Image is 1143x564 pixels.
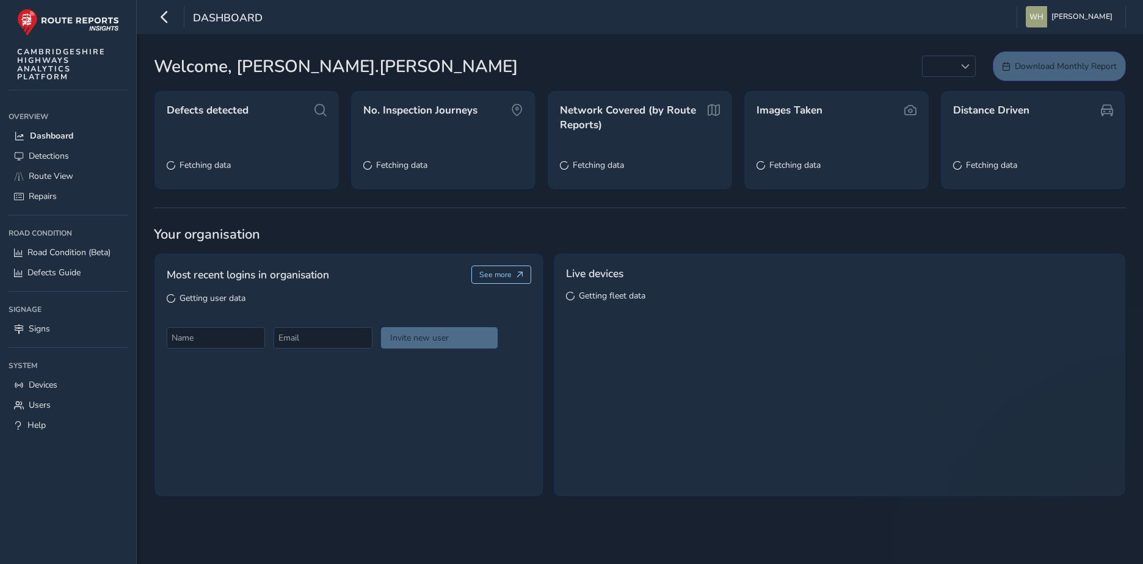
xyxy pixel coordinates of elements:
[274,327,372,349] input: Email
[167,327,265,349] input: Name
[29,399,51,411] span: Users
[29,150,69,162] span: Detections
[29,379,57,391] span: Devices
[9,262,128,283] a: Defects Guide
[154,225,1126,244] span: Your organisation
[9,319,128,339] a: Signs
[1051,6,1112,27] span: [PERSON_NAME]
[363,103,477,118] span: No. Inspection Journeys
[9,186,128,206] a: Repairs
[9,107,128,126] div: Overview
[9,126,128,146] a: Dashboard
[9,224,128,242] div: Road Condition
[479,270,512,280] span: See more
[9,166,128,186] a: Route View
[9,300,128,319] div: Signage
[17,9,119,36] img: rr logo
[376,159,427,171] span: Fetching data
[471,266,532,284] button: See more
[566,266,623,281] span: Live devices
[27,247,111,258] span: Road Condition (Beta)
[17,48,106,81] span: CAMBRIDGESHIRE HIGHWAYS ANALYTICS PLATFORM
[560,103,704,132] span: Network Covered (by Route Reports)
[757,103,822,118] span: Images Taken
[27,267,81,278] span: Defects Guide
[1101,522,1131,552] iframe: Intercom live chat
[9,415,128,435] a: Help
[27,419,46,431] span: Help
[180,159,231,171] span: Fetching data
[9,375,128,395] a: Devices
[9,395,128,415] a: Users
[29,190,57,202] span: Repairs
[167,103,249,118] span: Defects detected
[9,356,128,375] div: System
[9,146,128,166] a: Detections
[1026,6,1047,27] img: diamond-layout
[953,103,1029,118] span: Distance Driven
[180,292,245,304] span: Getting user data
[29,323,50,334] span: Signs
[769,159,821,171] span: Fetching data
[154,54,518,79] span: Welcome, [PERSON_NAME].[PERSON_NAME]
[30,130,73,142] span: Dashboard
[573,159,624,171] span: Fetching data
[29,170,73,182] span: Route View
[167,267,329,283] span: Most recent logins in organisation
[579,290,645,302] span: Getting fleet data
[1026,6,1117,27] button: [PERSON_NAME]
[966,159,1017,171] span: Fetching data
[9,242,128,262] a: Road Condition (Beta)
[193,10,263,27] span: Dashboard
